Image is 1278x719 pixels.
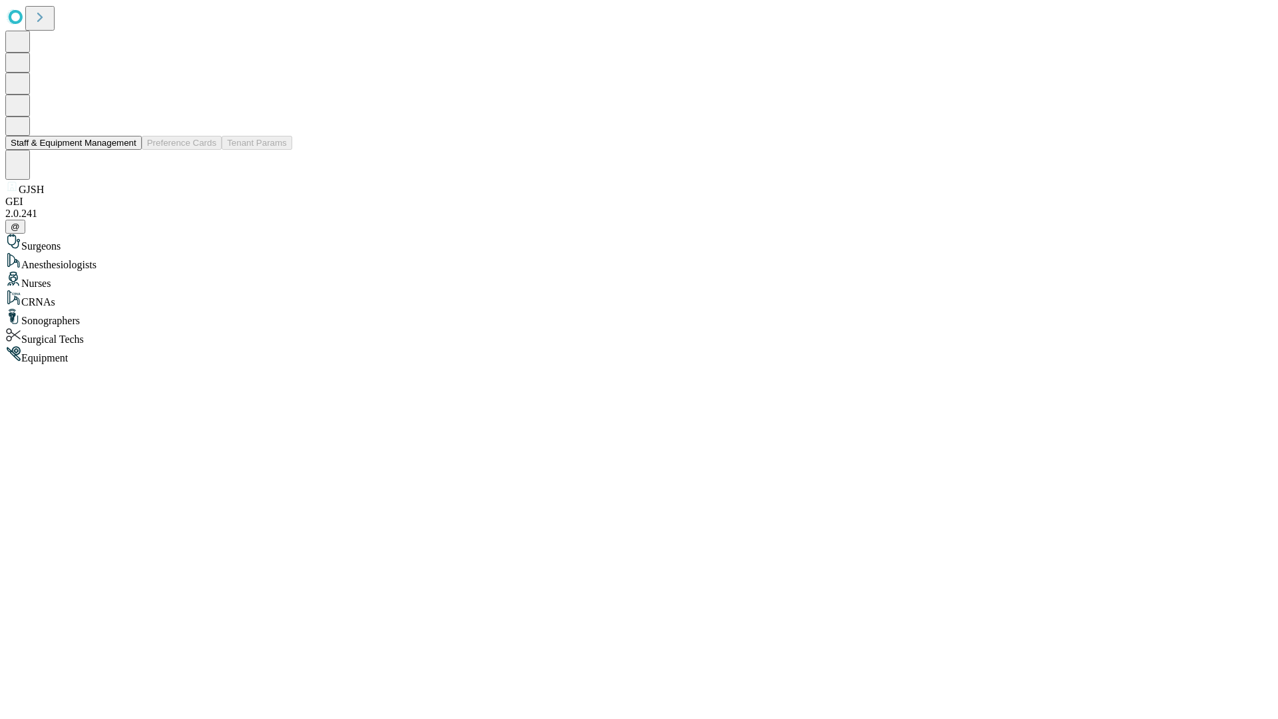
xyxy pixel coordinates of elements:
div: Nurses [5,271,1273,290]
div: Equipment [5,346,1273,364]
button: Staff & Equipment Management [5,136,142,150]
button: Preference Cards [142,136,222,150]
span: GJSH [19,184,44,195]
div: Surgeons [5,234,1273,252]
div: Sonographers [5,308,1273,327]
button: @ [5,220,25,234]
div: Surgical Techs [5,327,1273,346]
div: GEI [5,196,1273,208]
div: 2.0.241 [5,208,1273,220]
button: Tenant Params [222,136,292,150]
div: CRNAs [5,290,1273,308]
div: Anesthesiologists [5,252,1273,271]
span: @ [11,222,20,232]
